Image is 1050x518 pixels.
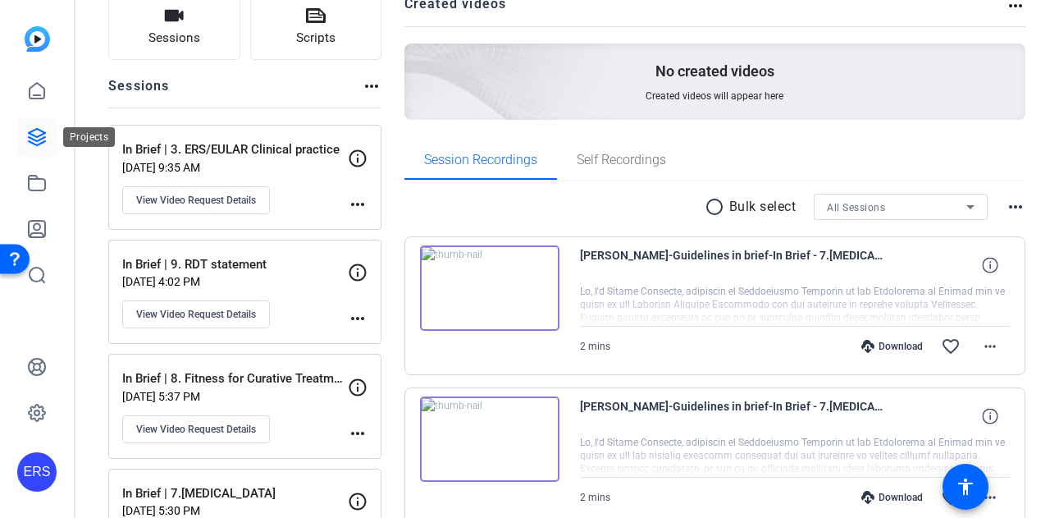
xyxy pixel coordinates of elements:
p: In Brief | 9. RDT statement [122,255,348,274]
p: In Brief | 7.[MEDICAL_DATA] [122,484,348,503]
mat-icon: more_horiz [1006,197,1025,217]
img: thumb-nail [420,397,559,482]
div: Download [853,491,931,504]
span: View Video Request Details [136,423,256,436]
mat-icon: accessibility [956,477,975,497]
span: [PERSON_NAME]-Guidelines in brief-In Brief - 7.[MEDICAL_DATA]-1757672579408-webcam [580,245,883,285]
mat-icon: more_horiz [980,488,1000,507]
button: View Video Request Details [122,186,270,214]
p: Bulk select [729,197,797,217]
button: View Video Request Details [122,415,270,443]
p: No created videos [655,62,774,81]
span: All Sessions [827,202,885,213]
div: ERS [17,452,57,492]
span: Self Recordings [577,154,666,167]
span: Sessions [148,29,200,48]
button: View Video Request Details [122,300,270,328]
span: Session Recordings [424,154,537,167]
span: View Video Request Details [136,194,256,207]
span: [PERSON_NAME]-Guidelines in brief-In Brief - 7.[MEDICAL_DATA]-1757671418045-webcam [580,397,883,436]
p: In Brief | 3. ERS/EULAR Clinical practice [122,140,348,159]
img: thumb-nail [420,245,559,331]
mat-icon: more_horiz [980,337,1000,356]
p: [DATE] 4:02 PM [122,275,348,288]
span: View Video Request Details [136,308,256,321]
mat-icon: more_horiz [348,309,367,328]
mat-icon: favorite_border [941,488,961,507]
div: Projects [63,127,115,147]
mat-icon: radio_button_unchecked [705,197,729,217]
img: blue-gradient.svg [25,26,50,52]
p: [DATE] 9:35 AM [122,161,348,174]
p: [DATE] 5:37 PM [122,390,348,403]
span: 2 mins [580,341,610,352]
p: In Brief | 8. Fitness for Curative Treatment [122,369,348,388]
span: 2 mins [580,492,610,503]
mat-icon: favorite_border [941,337,961,356]
mat-icon: more_horiz [362,76,381,96]
span: Created videos will appear here [646,89,783,103]
div: Download [853,340,931,353]
span: Scripts [296,29,336,48]
mat-icon: more_horiz [348,195,367,214]
p: [DATE] 5:30 PM [122,504,348,517]
h2: Sessions [108,76,170,108]
mat-icon: more_horiz [348,424,367,443]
